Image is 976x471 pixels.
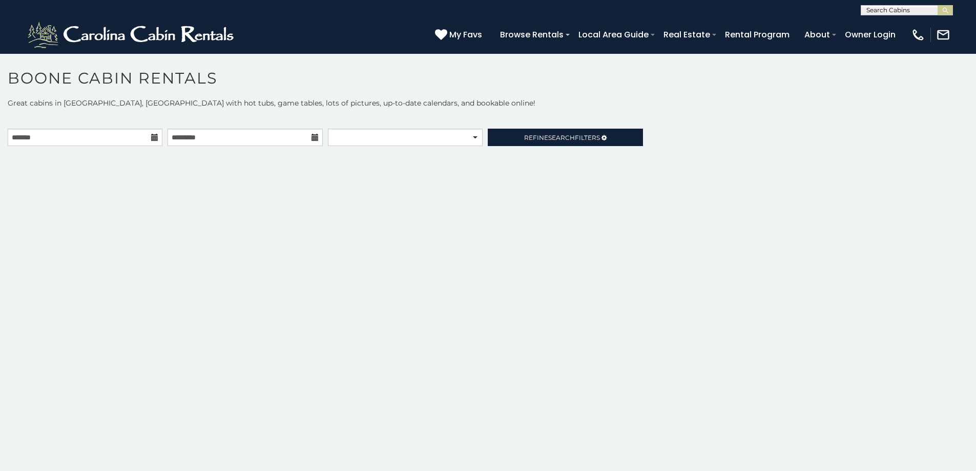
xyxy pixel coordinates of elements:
a: Owner Login [840,26,901,44]
a: About [799,26,835,44]
a: Rental Program [720,26,795,44]
span: Search [548,134,575,141]
a: My Favs [435,28,485,42]
img: White-1-2.png [26,19,238,50]
img: mail-regular-white.png [936,28,950,42]
a: Real Estate [658,26,715,44]
span: My Favs [449,28,482,41]
img: phone-regular-white.png [911,28,925,42]
span: Refine Filters [524,134,600,141]
a: RefineSearchFilters [488,129,642,146]
a: Local Area Guide [573,26,654,44]
a: Browse Rentals [495,26,569,44]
